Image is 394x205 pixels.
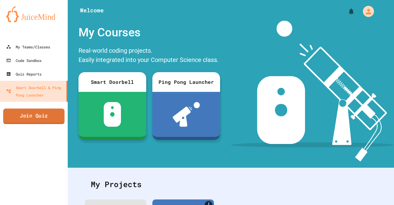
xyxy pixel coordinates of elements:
[356,4,376,18] div: My Account
[173,102,200,127] img: ppl-with-ball.png
[6,70,42,78] div: Quiz Reports
[104,102,121,127] img: sdb-white.svg
[6,6,62,22] img: logo-orange.svg
[75,21,223,44] div: My Courses
[6,84,64,99] div: Smart Doorbell & Ping Pong Launcher
[231,21,394,162] img: banner-image-my-projects.png
[75,44,223,68] div: Real-world coding projects. Easily integrated into your Computer Science class.
[85,172,377,196] div: My Projects
[6,57,42,64] div: Code Sandbox
[6,43,50,51] div: My Teams/Classes
[336,6,356,17] div: My Notifications
[152,72,220,92] div: Ping Pong Launcher
[3,109,64,124] a: Join Quiz
[78,72,146,92] div: Smart Doorbell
